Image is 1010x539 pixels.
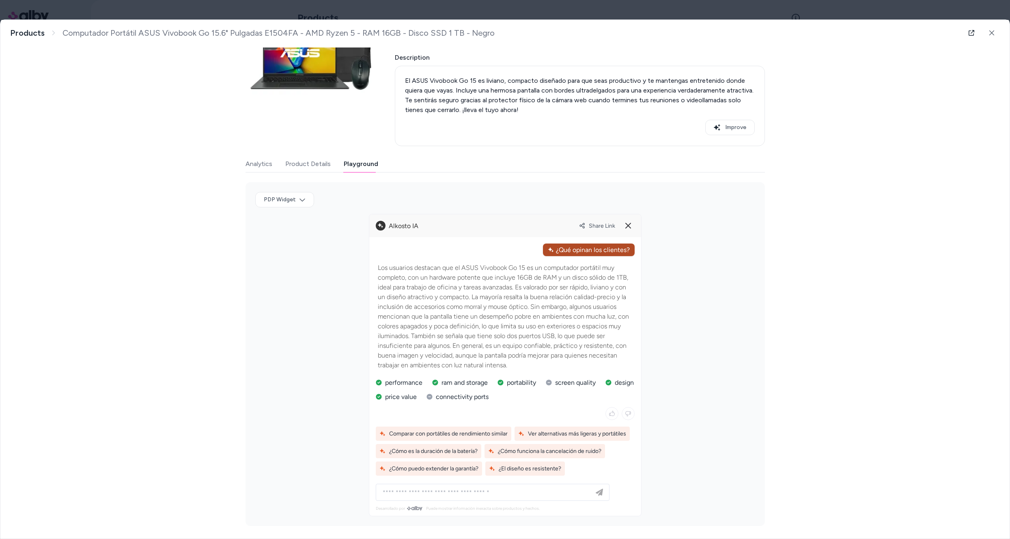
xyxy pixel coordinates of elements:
a: Products [10,28,45,38]
button: Analytics [246,156,272,172]
button: PDP Widget [255,192,314,207]
span: PDP Widget [264,196,296,204]
span: Description [395,53,765,63]
p: El ASUS Vivobook Go 15 es liviano, compacto diseñado para que seas productivo y te mantengas entr... [405,76,755,115]
button: Playground [344,156,378,172]
span: Computador Portátil ASUS Vivobook Go 15.6" Pulgadas E1504FA - AMD Ryzen 5 - RAM 16GB - Disco SSD ... [62,28,495,38]
button: Improve [705,120,755,135]
nav: breadcrumb [10,28,495,38]
button: Product Details [285,156,331,172]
